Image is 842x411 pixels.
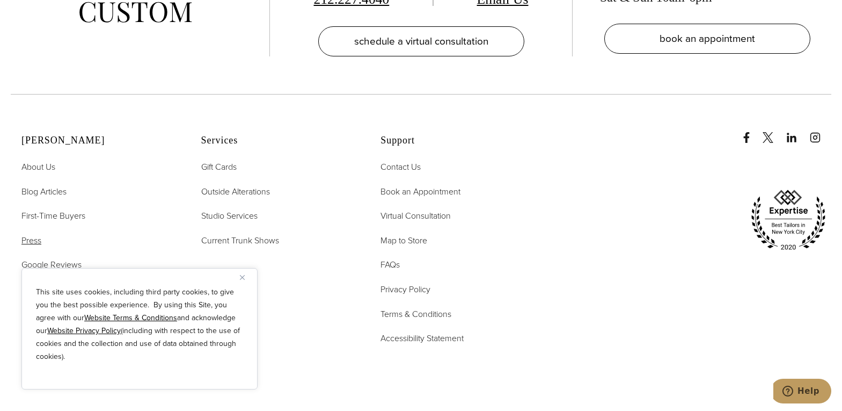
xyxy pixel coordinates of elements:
[380,160,421,174] a: Contact Us
[380,234,427,247] span: Map to Store
[201,135,354,147] h2: Services
[21,234,41,247] span: Press
[21,185,67,199] a: Blog Articles
[380,210,451,222] span: Virtual Consultation
[380,135,533,147] h2: Support
[201,210,258,222] span: Studio Services
[21,258,82,272] a: Google Reviews
[380,283,430,297] a: Privacy Policy
[380,258,400,272] a: FAQs
[240,275,245,280] img: Close
[201,209,258,223] a: Studio Services
[380,160,533,345] nav: Support Footer Nav
[21,210,85,222] span: First-Time Buyers
[21,135,174,147] h2: [PERSON_NAME]
[741,121,760,143] a: Facebook
[380,258,400,271] span: FAQs
[380,161,421,173] span: Contact Us
[354,33,488,49] span: schedule a virtual consultation
[21,160,55,174] a: About Us
[21,160,174,321] nav: Alan David Footer Nav
[201,234,279,247] span: Current Trunk Shows
[786,121,808,143] a: linkedin
[380,308,451,320] span: Terms & Conditions
[380,283,430,295] span: Privacy Policy
[21,258,82,271] span: Google Reviews
[660,31,755,46] span: book an appointment
[240,271,253,284] button: Close
[201,234,279,248] a: Current Trunk Shows
[36,286,243,363] p: This site uses cookies, including third party cookies, to give you the best possible experience. ...
[201,185,270,198] span: Outside Alterations
[763,121,784,143] a: x/twitter
[380,234,427,248] a: Map to Store
[380,209,451,223] a: Virtual Consultation
[21,185,67,198] span: Blog Articles
[21,209,85,223] a: First-Time Buyers
[745,186,831,255] img: expertise, best tailors in new york city 2020
[47,325,121,336] a: Website Privacy Policy
[201,161,237,173] span: Gift Cards
[21,161,55,173] span: About Us
[84,312,177,323] a: Website Terms & Conditions
[380,185,460,198] span: Book an Appointment
[380,331,464,345] a: Accessibility Statement
[810,121,831,143] a: instagram
[318,26,524,56] a: schedule a virtual consultation
[201,185,270,199] a: Outside Alterations
[201,160,237,174] a: Gift Cards
[201,160,354,247] nav: Services Footer Nav
[21,234,41,248] a: Press
[773,379,831,406] iframe: Opens a widget where you can chat to one of our agents
[380,332,464,344] span: Accessibility Statement
[604,24,810,54] a: book an appointment
[380,307,451,321] a: Terms & Conditions
[380,185,460,199] a: Book an Appointment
